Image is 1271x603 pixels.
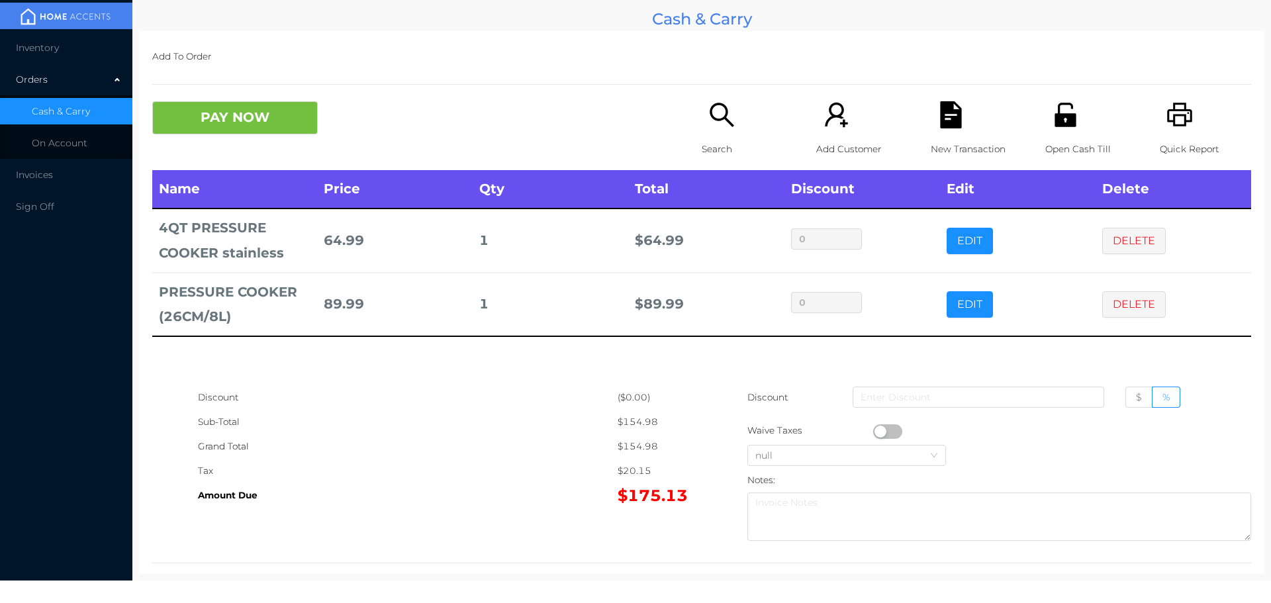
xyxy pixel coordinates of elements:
[1052,101,1079,128] i: icon: unlock
[747,475,775,485] label: Notes:
[317,170,473,209] th: Price
[32,137,87,149] span: On Account
[198,410,618,434] div: Sub-Total
[823,101,850,128] i: icon: user-add
[139,7,1264,31] div: Cash & Carry
[708,101,735,128] i: icon: search
[16,169,53,181] span: Invoices
[198,385,618,410] div: Discount
[1136,391,1142,403] span: $
[1096,170,1251,209] th: Delete
[152,209,317,272] td: 4QT PRESSURE COOKER stainless
[317,209,473,272] td: 64.99
[1162,391,1170,403] span: %
[784,170,940,209] th: Discount
[947,291,993,318] button: EDIT
[940,170,1096,209] th: Edit
[479,292,622,316] div: 1
[618,434,702,459] div: $154.98
[16,201,54,212] span: Sign Off
[32,105,90,117] span: Cash & Carry
[747,418,873,443] div: Waive Taxes
[16,42,59,54] span: Inventory
[618,410,702,434] div: $154.98
[755,445,786,465] div: null
[479,228,622,253] div: 1
[16,7,115,26] img: mainBanner
[618,385,702,410] div: ($0.00)
[618,483,702,508] div: $175.13
[1045,137,1137,162] p: Open Cash Till
[628,273,784,336] td: $ 89.99
[1102,291,1166,318] button: DELETE
[702,137,793,162] p: Search
[937,101,965,128] i: icon: file-text
[931,137,1022,162] p: New Transaction
[473,170,628,209] th: Qty
[152,101,318,134] button: PAY NOW
[747,385,789,410] p: Discount
[628,209,784,272] td: $ 64.99
[198,483,618,508] div: Amount Due
[198,459,618,483] div: Tax
[628,170,784,209] th: Total
[1166,101,1194,128] i: icon: printer
[1102,228,1166,254] button: DELETE
[618,459,702,483] div: $20.15
[152,44,1251,69] p: Add To Order
[816,137,908,162] p: Add Customer
[1160,137,1251,162] p: Quick Report
[317,273,473,336] td: 89.99
[152,170,317,209] th: Name
[930,451,938,461] i: icon: down
[152,273,317,336] td: PRESSURE COOKER (26CM/8L)
[853,387,1104,408] input: Enter Discount
[947,228,993,254] button: EDIT
[198,434,618,459] div: Grand Total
